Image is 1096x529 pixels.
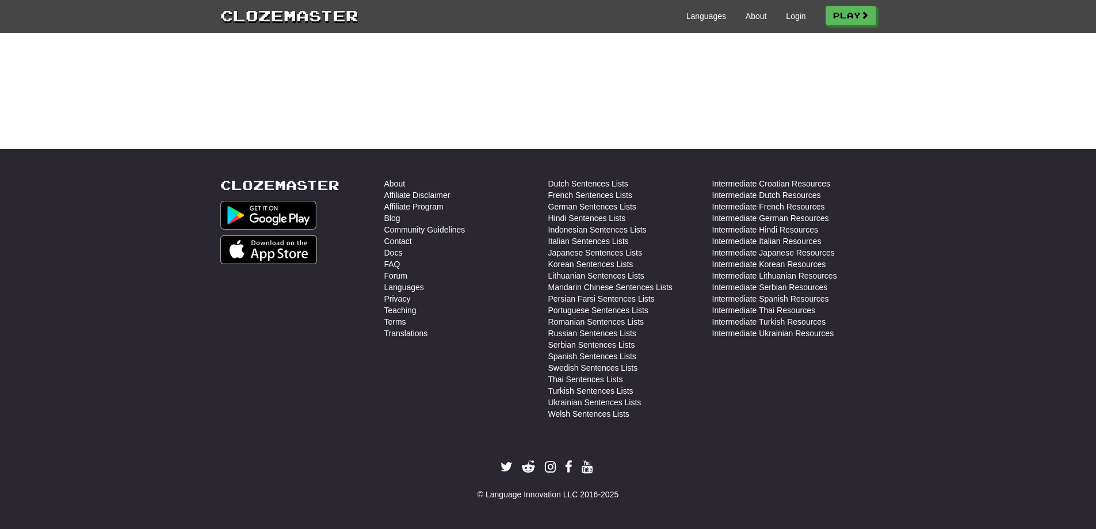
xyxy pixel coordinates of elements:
[686,10,726,22] a: Languages
[712,305,816,316] a: Intermediate Thai Resources
[384,316,406,328] a: Terms
[384,212,400,224] a: Blog
[712,212,829,224] a: Intermediate German Resources
[548,258,633,270] a: Korean Sentences Lists
[712,281,828,293] a: Intermediate Serbian Resources
[548,397,641,408] a: Ukrainian Sentences Lists
[548,178,628,189] a: Dutch Sentences Lists
[384,178,406,189] a: About
[548,374,623,385] a: Thai Sentences Lists
[220,489,876,500] div: © Language Innovation LLC 2016-2025
[712,258,826,270] a: Intermediate Korean Resources
[712,178,830,189] a: Intermediate Croatian Resources
[786,10,805,22] a: Login
[548,281,673,293] a: Mandarin Chinese Sentences Lists
[548,212,626,224] a: Hindi Sentences Lists
[384,247,403,258] a: Docs
[548,328,636,339] a: Russian Sentences Lists
[712,270,837,281] a: Intermediate Lithuanian Resources
[548,247,642,258] a: Japanese Sentences Lists
[384,328,428,339] a: Translations
[384,281,424,293] a: Languages
[826,6,876,25] a: Play
[712,328,834,339] a: Intermediate Ukrainian Resources
[548,362,638,374] a: Swedish Sentences Lists
[384,224,465,235] a: Community Guidelines
[548,235,629,247] a: Italian Sentences Lists
[548,270,644,281] a: Lithuanian Sentences Lists
[712,293,829,305] a: Intermediate Spanish Resources
[548,293,655,305] a: Persian Farsi Sentences Lists
[712,189,821,201] a: Intermediate Dutch Resources
[220,178,339,192] a: Clozemaster
[548,224,647,235] a: Indonesian Sentences Lists
[220,235,318,264] img: Get it on App Store
[548,305,648,316] a: Portuguese Sentences Lists
[712,201,825,212] a: Intermediate French Resources
[384,189,450,201] a: Affiliate Disclaimer
[384,235,412,247] a: Contact
[548,351,636,362] a: Spanish Sentences Lists
[548,189,632,201] a: French Sentences Lists
[548,408,629,420] a: Welsh Sentences Lists
[548,316,644,328] a: Romanian Sentences Lists
[220,201,317,230] img: Get it on Google Play
[548,201,636,212] a: German Sentences Lists
[384,270,407,281] a: Forum
[712,316,826,328] a: Intermediate Turkish Resources
[548,339,635,351] a: Serbian Sentences Lists
[384,201,444,212] a: Affiliate Program
[220,5,358,26] a: Clozemaster
[384,305,417,316] a: Teaching
[548,385,633,397] a: Turkish Sentences Lists
[384,293,411,305] a: Privacy
[384,258,400,270] a: FAQ
[712,247,835,258] a: Intermediate Japanese Resources
[712,224,818,235] a: Intermediate Hindi Resources
[712,235,822,247] a: Intermediate Italian Resources
[746,10,767,22] a: About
